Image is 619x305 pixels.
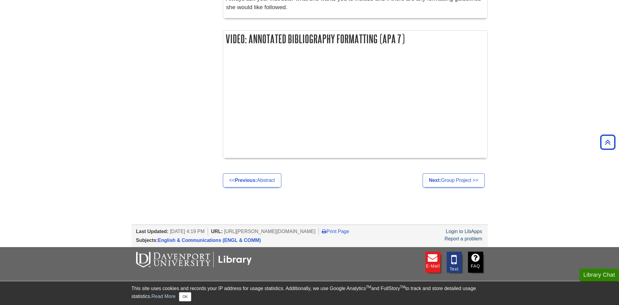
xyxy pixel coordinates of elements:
[400,285,405,289] sup: TM
[446,229,482,234] a: Login to LibApps
[429,178,441,183] strong: Next:
[579,269,619,281] button: Library Chat
[224,229,316,234] span: [URL][PERSON_NAME][DOMAIN_NAME]
[223,31,487,47] h2: Video: Annotated Bibliography Formatting (APA 7)
[179,292,191,301] button: Close
[132,285,488,301] div: This site uses cookies and records your IP address for usage statistics. Additionally, we use Goo...
[151,294,175,299] a: Read More
[423,173,485,187] a: Next:Group Project >>
[598,138,617,146] a: Back to Top
[447,252,462,273] a: Text
[136,238,158,243] span: Subjects:
[322,229,326,234] i: Print Page
[211,229,223,234] span: URL:
[158,238,261,243] a: English & Communications (ENGL & COMM)
[366,285,371,289] sup: TM
[322,229,349,234] a: Print Page
[425,252,441,273] a: E-mail
[235,178,257,183] strong: Previous:
[445,236,482,241] a: Report a problem
[136,252,252,268] img: DU Libraries
[170,229,205,234] span: [DATE] 4:19 PM
[468,252,483,273] a: FAQ
[136,229,169,234] span: Last Updated:
[223,173,281,187] a: <<Previous:Abstract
